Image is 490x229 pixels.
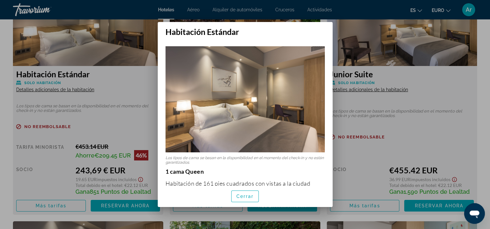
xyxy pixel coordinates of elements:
[165,46,325,152] img: ce04faaa-65b2-4676-9107-79326aa0e5c4.jpeg
[464,203,485,224] iframe: Botón para iniciar la ventana de mensajería
[165,168,204,175] strong: 1 cama Queen
[236,194,254,199] span: Cerrar
[165,156,325,165] p: Los tipos de cama se basan en la disponibilidad en el momento del check-in y no están garantizados.
[158,22,333,37] h2: Habitación Estándar
[165,180,325,187] p: Habitación de 161 pies cuadrados con vistas a la ciudad
[231,191,259,202] button: Cerrar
